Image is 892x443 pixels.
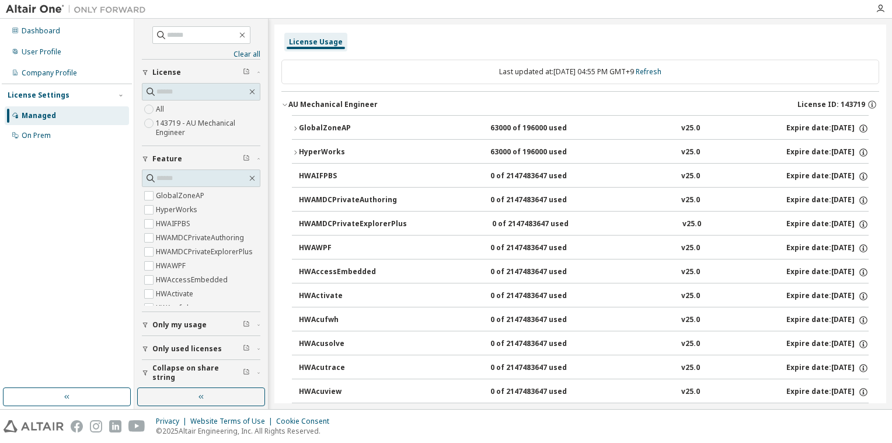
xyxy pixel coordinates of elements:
span: Collapse on share string [152,364,243,382]
span: Only my usage [152,320,207,330]
button: HWAccessEmbedded0 of 2147483647 usedv25.0Expire date:[DATE] [299,259,869,285]
div: License Settings [8,91,69,100]
div: v25.0 [682,219,701,230]
label: HWActivate [156,287,196,301]
button: HWAcuview0 of 2147483647 usedv25.0Expire date:[DATE] [299,379,869,405]
div: 0 of 2147483647 used [490,195,595,206]
button: HWAcutrace0 of 2147483647 usedv25.0Expire date:[DATE] [299,355,869,381]
div: v25.0 [681,123,700,134]
div: Expire date: [DATE] [786,243,869,254]
span: Clear filter [243,154,250,164]
div: User Profile [22,47,61,57]
div: v25.0 [681,147,700,158]
div: HWAcutrace [299,363,404,373]
button: HWAWPF0 of 2147483647 usedv25.0Expire date:[DATE] [299,236,869,261]
span: Clear filter [243,344,250,354]
div: Expire date: [DATE] [786,219,869,230]
button: HWAIFPBS0 of 2147483647 usedv25.0Expire date:[DATE] [299,164,869,189]
div: HWAcusolve [299,339,404,349]
div: AU Mechanical Engineer [288,100,378,109]
div: License Usage [289,37,343,47]
div: Managed [22,111,56,120]
span: Clear filter [243,320,250,330]
div: 0 of 2147483647 used [490,387,595,397]
label: HWAIFPBS [156,217,193,231]
img: linkedin.svg [109,420,121,432]
div: On Prem [22,131,51,140]
div: Expire date: [DATE] [786,339,869,349]
label: HWAcufwh [156,301,193,315]
div: v25.0 [681,291,700,302]
p: © 2025 Altair Engineering, Inc. All Rights Reserved. [156,426,336,436]
button: HWActivate0 of 2147483647 usedv25.0Expire date:[DATE] [299,283,869,309]
div: Expire date: [DATE] [786,123,869,134]
div: Last updated at: [DATE] 04:55 PM GMT+9 [281,60,879,84]
img: altair_logo.svg [4,420,64,432]
button: AU Mechanical EngineerLicense ID: 143719 [281,92,879,117]
div: v25.0 [681,339,700,349]
button: License [142,60,260,85]
div: 0 of 2147483647 used [490,291,595,302]
div: Privacy [156,417,190,426]
div: Expire date: [DATE] [786,147,869,158]
img: instagram.svg [90,420,102,432]
div: v25.0 [681,243,700,254]
button: Only used licenses [142,336,260,362]
button: HWAcusolve0 of 2147483647 usedv25.0Expire date:[DATE] [299,331,869,357]
span: Only used licenses [152,344,222,354]
div: 0 of 2147483647 used [490,315,595,326]
button: HWAMDCPrivateExplorerPlus0 of 2147483647 usedv25.0Expire date:[DATE] [299,212,869,237]
span: License ID: 143719 [797,100,865,109]
div: 0 of 2147483647 used [490,363,595,373]
div: Dashboard [22,26,60,36]
label: 143719 - AU Mechanical Engineer [156,116,260,140]
div: Expire date: [DATE] [786,363,869,373]
div: Expire date: [DATE] [786,291,869,302]
div: v25.0 [681,387,700,397]
div: HWAccessEmbedded [299,267,404,278]
div: GlobalZoneAP [299,123,404,134]
button: Only my usage [142,312,260,338]
div: HWAcufwh [299,315,404,326]
div: HWAcuview [299,387,404,397]
div: Expire date: [DATE] [786,315,869,326]
img: facebook.svg [71,420,83,432]
img: youtube.svg [128,420,145,432]
div: 0 of 2147483647 used [492,219,597,230]
label: HWAccessEmbedded [156,273,230,287]
img: Altair One [6,4,152,15]
div: Website Terms of Use [190,417,276,426]
div: Expire date: [DATE] [786,171,869,182]
div: HWAWPF [299,243,404,254]
span: Clear filter [243,368,250,378]
div: Expire date: [DATE] [786,387,869,397]
button: HWAcufwh0 of 2147483647 usedv25.0Expire date:[DATE] [299,307,869,333]
div: 0 of 2147483647 used [490,267,595,278]
div: HyperWorks [299,147,404,158]
a: Clear all [142,50,260,59]
label: HWAMDCPrivateAuthoring [156,231,246,245]
div: HWAIFPBS [299,171,404,182]
div: 0 of 2147483647 used [490,339,595,349]
button: Collapse on share string [142,360,260,386]
button: Feature [142,146,260,172]
div: v25.0 [681,195,700,206]
div: 63000 of 196000 used [490,123,595,134]
label: HyperWorks [156,203,200,217]
div: Expire date: [DATE] [786,267,869,278]
div: 63000 of 196000 used [490,147,595,158]
div: v25.0 [681,363,700,373]
label: HWAMDCPrivateExplorerPlus [156,245,255,259]
span: Feature [152,154,182,164]
label: GlobalZoneAP [156,189,207,203]
label: All [156,102,166,116]
div: Cookie Consent [276,417,336,426]
div: v25.0 [681,267,700,278]
button: HyperWorks63000 of 196000 usedv25.0Expire date:[DATE] [292,140,869,165]
div: HWActivate [299,291,404,302]
a: Refresh [636,67,661,77]
div: 0 of 2147483647 used [490,243,595,254]
button: GlobalZoneAP63000 of 196000 usedv25.0Expire date:[DATE] [292,116,869,141]
div: v25.0 [681,315,700,326]
div: Expire date: [DATE] [786,195,869,206]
